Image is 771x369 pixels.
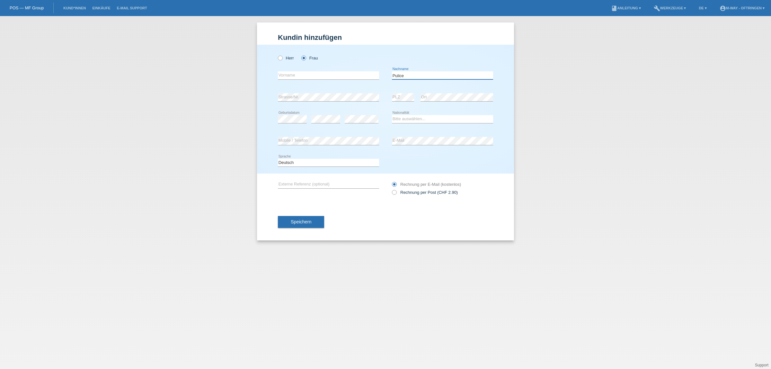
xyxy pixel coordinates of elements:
[651,6,689,10] a: buildWerkzeuge ▾
[10,5,44,10] a: POS — MF Group
[278,56,282,60] input: Herr
[716,6,768,10] a: account_circlem-way - Oftringen ▾
[89,6,113,10] a: Einkäufe
[755,363,768,367] a: Support
[392,190,396,198] input: Rechnung per Post (CHF 2.90)
[278,56,294,60] label: Herr
[301,56,306,60] input: Frau
[392,182,396,190] input: Rechnung per E-Mail (kostenlos)
[60,6,89,10] a: Kund*innen
[114,6,150,10] a: E-Mail Support
[611,5,617,12] i: book
[392,182,461,187] label: Rechnung per E-Mail (kostenlos)
[654,5,660,12] i: build
[291,219,311,224] span: Speichern
[278,216,324,228] button: Speichern
[720,5,726,12] i: account_circle
[608,6,644,10] a: bookAnleitung ▾
[696,6,710,10] a: DE ▾
[392,190,458,195] label: Rechnung per Post (CHF 2.90)
[301,56,318,60] label: Frau
[278,33,493,41] h1: Kundin hinzufügen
